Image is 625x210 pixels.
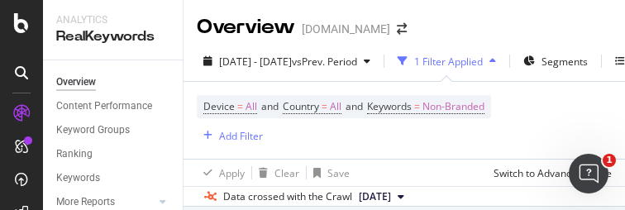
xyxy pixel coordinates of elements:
[569,154,608,193] iframe: Intercom live chat
[56,169,100,187] div: Keywords
[322,99,327,113] span: =
[56,122,130,139] div: Keyword Groups
[414,55,483,69] div: 1 Filter Applied
[197,48,377,74] button: [DATE] - [DATE]vsPrev. Period
[219,129,263,143] div: Add Filter
[292,55,357,69] span: vs Prev. Period
[391,48,503,74] button: 1 Filter Applied
[56,13,169,27] div: Analytics
[56,122,171,139] a: Keyword Groups
[56,146,171,163] a: Ranking
[414,99,420,113] span: =
[283,99,319,113] span: Country
[487,160,612,186] button: Switch to Advanced Mode
[352,187,411,207] button: [DATE]
[246,95,257,118] span: All
[197,13,295,41] div: Overview
[367,99,412,113] span: Keywords
[517,48,594,74] button: Segments
[252,160,299,186] button: Clear
[56,98,152,115] div: Content Performance
[302,21,390,37] div: [DOMAIN_NAME]
[397,23,407,35] div: arrow-right-arrow-left
[603,154,616,167] span: 1
[494,166,612,180] div: Switch to Advanced Mode
[359,189,391,204] span: 2025 Aug. 27th
[274,166,299,180] div: Clear
[542,55,588,69] span: Segments
[56,146,93,163] div: Ranking
[56,74,96,91] div: Overview
[223,189,352,204] div: Data crossed with the Crawl
[237,99,243,113] span: =
[56,169,171,187] a: Keywords
[219,166,245,180] div: Apply
[219,55,292,69] span: [DATE] - [DATE]
[307,160,350,186] button: Save
[56,98,171,115] a: Content Performance
[56,74,171,91] a: Overview
[203,99,235,113] span: Device
[346,99,363,113] span: and
[327,166,350,180] div: Save
[330,95,341,118] span: All
[261,99,279,113] span: and
[197,160,245,186] button: Apply
[56,27,169,46] div: RealKeywords
[422,95,484,118] span: Non-Branded
[197,126,263,146] button: Add Filter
